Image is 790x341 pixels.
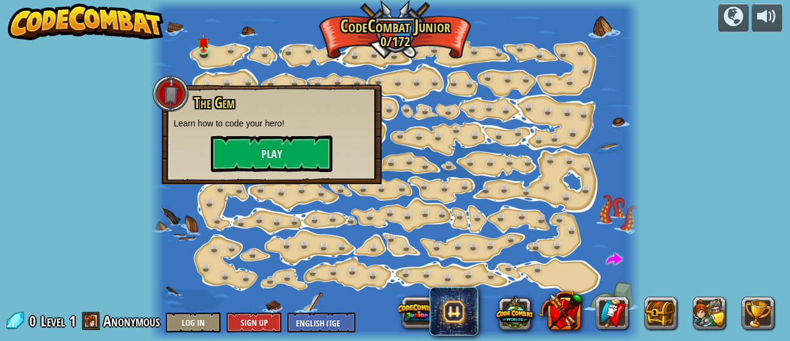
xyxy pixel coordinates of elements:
button: Adjust volume [752,4,782,32]
span: The Gem [194,92,235,113]
button: Play [211,136,332,172]
span: Level [41,311,65,331]
span: Anonymous [103,311,160,331]
span: 0 [29,311,39,331]
p: Learn how to code your hero! [174,117,369,129]
img: level-banner-unstarted.png [198,33,208,51]
img: CodeCombat - Learn how to code by playing a game [8,4,163,40]
button: Sign Up [227,312,281,332]
span: 1 [69,311,76,331]
button: Campaigns [718,4,749,32]
button: Log In [166,312,221,332]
